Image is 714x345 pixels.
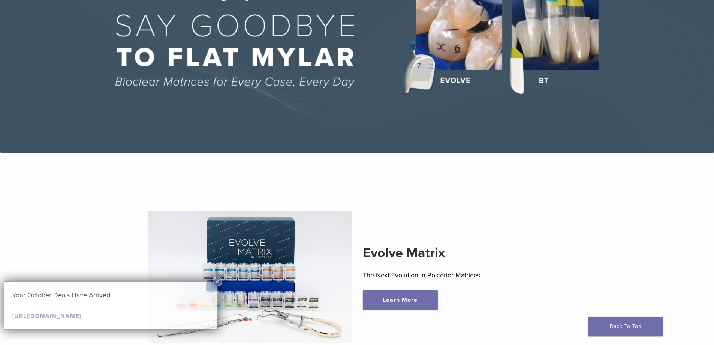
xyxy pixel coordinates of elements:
h2: Evolve Matrix [363,244,566,262]
img: Evolve Matrix [148,211,352,343]
p: Your October Deals Have Arrived! [12,289,210,301]
a: Learn More [363,290,438,310]
a: Back To Top [588,317,663,336]
a: [URL][DOMAIN_NAME] [12,312,81,320]
p: The Next Evolution in Posterior Matrices [363,270,566,281]
button: Close [213,277,222,286]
